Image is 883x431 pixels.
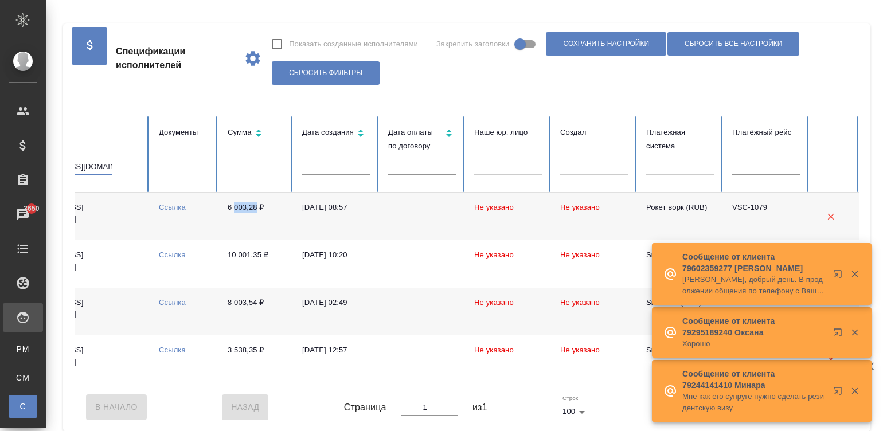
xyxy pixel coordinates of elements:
[843,386,866,396] button: Закрыть
[289,68,362,78] span: Сбросить фильтры
[218,193,293,240] td: 6 003,28 ₽
[819,205,842,228] button: Удалить
[436,38,510,50] span: Закрепить заголовки
[637,288,723,335] td: SmartCat (RUB)
[159,298,186,307] a: Ссылка
[723,240,809,288] td: VSC-984
[14,343,32,355] span: PM
[723,193,809,240] td: VSC-1079
[388,126,456,153] div: Сортировка
[472,401,487,414] span: из 1
[474,203,514,211] span: Не указано
[302,126,370,142] div: Сортировка
[637,193,723,240] td: Рокет ворк (RUB)
[6,240,150,288] td: [EMAIL_ADDRESS][DOMAIN_NAME]
[6,335,150,383] td: [EMAIL_ADDRESS][DOMAIN_NAME]
[159,346,186,354] a: Ссылка
[159,250,186,259] a: Ссылка
[474,346,514,354] span: Не указано
[3,200,43,229] a: 3650
[228,126,284,142] div: Сортировка
[560,203,600,211] span: Не указано
[843,327,866,338] button: Закрыть
[289,38,418,50] span: Показать созданные исполнителями
[637,240,723,288] td: SmartCat (RUB)
[637,335,723,383] td: SmartCat (RUB)
[344,401,386,414] span: Страница
[826,321,854,348] button: Открыть в новой вкладке
[646,126,714,153] div: Платежная система
[17,203,46,214] span: 3650
[14,401,32,412] span: С
[218,240,293,288] td: 10 001,35 ₽
[685,39,782,49] span: Сбросить все настройки
[159,126,209,139] div: Документы
[560,298,600,307] span: Не указано
[682,315,826,338] p: Сообщение от клиента 79295189240 Оксана
[560,346,600,354] span: Не указано
[6,193,150,240] td: [EMAIL_ADDRESS][DOMAIN_NAME]
[732,126,800,139] div: Платёжный рейс
[9,338,37,361] a: PM
[682,338,826,350] p: Хорошо
[682,391,826,414] p: Мне как его супруге нужно сделать резидентскую визу
[159,203,186,211] a: Ссылка
[293,240,379,288] td: [DATE] 10:20
[6,288,150,335] td: [EMAIL_ADDRESS][DOMAIN_NAME]
[9,395,37,418] a: С
[293,335,379,383] td: [DATE] 12:57
[9,366,37,389] a: CM
[15,126,140,139] div: Email
[682,251,826,274] p: Сообщение от клиента 79602359277 [PERSON_NAME]
[682,274,826,297] p: [PERSON_NAME], добрый день. В продолжении общения по телефону с Вашим представителем, фиксирую в ...
[293,288,379,335] td: [DATE] 02:49
[272,61,380,85] button: Сбросить фильтры
[14,372,32,383] span: CM
[843,269,866,279] button: Закрыть
[826,379,854,407] button: Открыть в новой вкладке
[546,32,666,56] button: Сохранить настройки
[560,250,600,259] span: Не указано
[562,395,578,401] label: Строк
[474,250,514,259] span: Не указано
[667,32,799,56] button: Сбросить все настройки
[218,288,293,335] td: 8 003,54 ₽
[682,368,826,391] p: Сообщение от клиента 79244141410 Минара
[218,335,293,383] td: 3 538,35 ₽
[293,193,379,240] td: [DATE] 08:57
[474,126,542,139] div: Наше юр. лицо
[563,39,649,49] span: Сохранить настройки
[562,403,589,420] div: 100
[826,262,854,290] button: Открыть в новой вкладке
[116,45,235,72] span: Спецификации исполнителей
[474,298,514,307] span: Не указано
[560,126,628,139] div: Создал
